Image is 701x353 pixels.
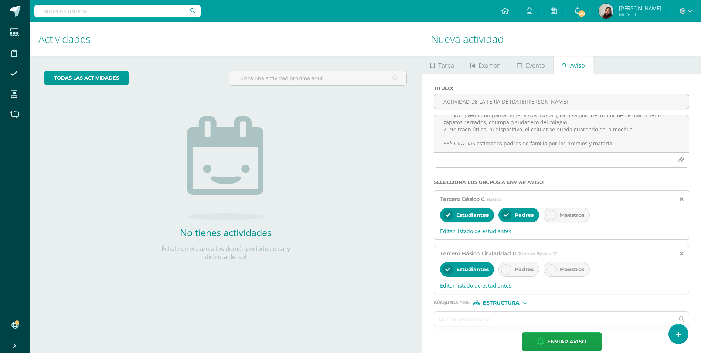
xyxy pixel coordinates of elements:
[570,57,585,74] span: Aviso
[434,94,689,109] input: Titulo
[522,332,602,351] button: Enviar aviso
[434,312,674,326] input: Ej. Primero primaria
[434,115,689,152] textarea: Estimados jóvenes, les recuerdo: 1. [DATE] venir con pantalón [PERSON_NAME], camisa polo del unif...
[483,301,520,305] span: Estructura
[599,4,613,19] img: 1fd3dd1cd182faa4a90c6c537c1d09a2.png
[515,212,534,218] span: Padres
[440,282,683,289] span: Editar listado de estudiantes
[526,57,545,74] span: Evento
[456,212,489,218] span: Estudiantes
[152,226,300,239] h2: No tienes actividades
[547,333,586,351] span: Enviar aviso
[440,228,683,235] span: Editar listado de estudiantes
[434,179,689,185] label: Selecciona los grupos a enviar aviso :
[456,266,489,273] span: Estudiantes
[473,300,529,305] div: [object Object]
[487,196,502,202] span: Básico
[560,212,584,218] span: Maestros
[434,85,689,91] label: Titulo :
[619,4,661,12] span: [PERSON_NAME]
[152,245,300,261] p: Échale un vistazo a los demás períodos o sal y disfruta del sol
[619,11,661,17] span: Mi Perfil
[431,22,692,56] h1: Nueva actividad
[554,56,593,74] a: Aviso
[44,71,129,85] a: todas las Actividades
[187,116,265,220] img: no_activities.png
[509,56,553,74] a: Evento
[34,5,201,17] input: Busca un usuario...
[518,251,558,256] span: Tercero Básico 'C'
[434,301,470,305] span: Búsqueda por :
[38,22,413,56] h1: Actividades
[440,196,485,202] span: Tercero Básico C
[462,56,508,74] a: Examen
[438,57,454,74] span: Tarea
[229,71,407,85] input: Busca una actividad próxima aquí...
[578,10,586,18] span: 219
[560,266,584,273] span: Maestros
[422,56,462,74] a: Tarea
[515,266,534,273] span: Padres
[479,57,501,74] span: Examen
[440,250,516,257] span: Tercero Básico Titularidad C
